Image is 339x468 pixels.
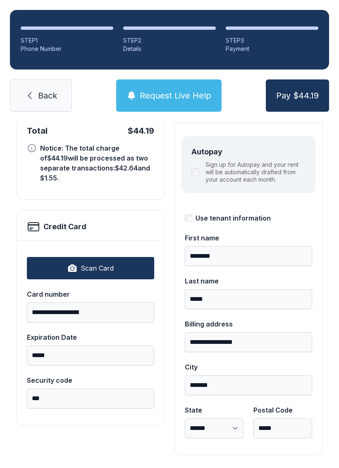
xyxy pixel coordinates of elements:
div: $44.19 [128,125,154,137]
span: Request Live Help [140,90,211,101]
select: State [185,418,244,438]
div: First name [185,233,312,243]
div: Notice: The total charge of $44.19 will be processed as two separate transactions: $42.64 and $1.... [40,143,154,183]
span: Back [38,90,57,101]
div: City [185,362,312,372]
div: STEP 2 [123,36,216,45]
input: Last name [185,289,312,309]
div: Last name [185,276,312,286]
h2: Credit Card [43,221,86,233]
div: STEP 3 [226,36,318,45]
div: Details [123,45,216,53]
div: Use tenant information [196,213,271,223]
div: Payment [226,45,318,53]
div: State [185,405,244,415]
span: Scan Card [81,263,114,273]
input: Billing address [185,332,312,352]
input: City [185,375,312,395]
input: First name [185,246,312,266]
div: Security code [27,375,154,385]
div: Expiration Date [27,332,154,342]
div: Total [27,125,48,137]
span: Pay $44.19 [276,90,319,101]
div: STEP 1 [21,36,113,45]
div: Autopay [191,146,306,158]
input: Security code [27,389,154,408]
div: Postal Code [253,405,312,415]
input: Expiration Date [27,346,154,365]
div: Card number [27,289,154,299]
label: Sign up for Autopay and your rent will be automatically drafted from your account each month. [205,161,306,183]
div: Phone Number [21,45,113,53]
div: Billing address [185,319,312,329]
input: Postal Code [253,418,312,438]
input: Card number [27,302,154,322]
